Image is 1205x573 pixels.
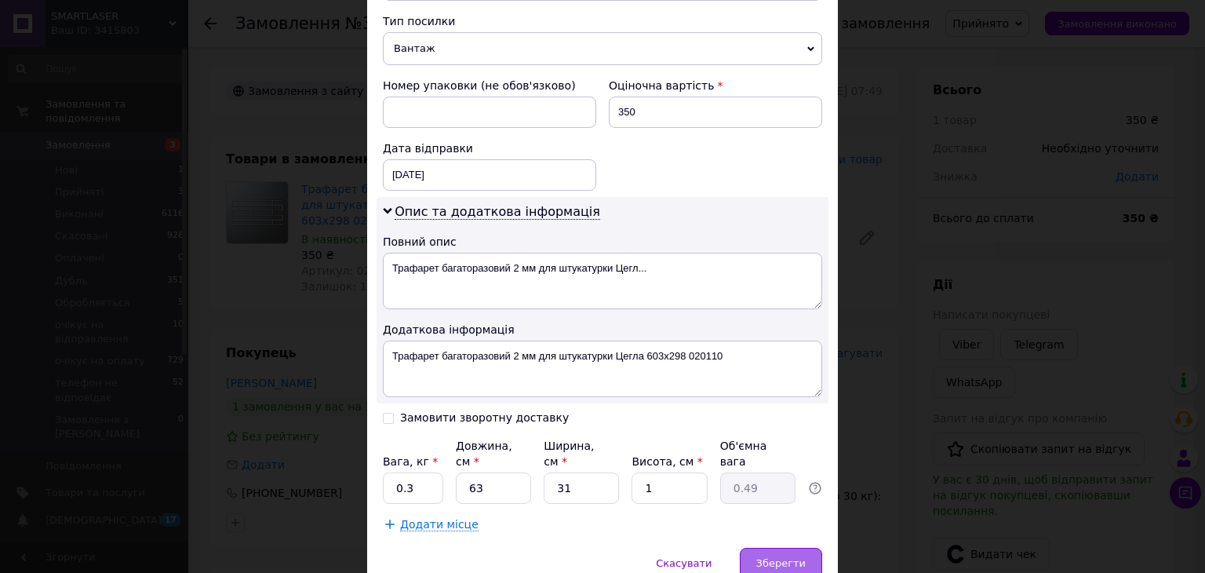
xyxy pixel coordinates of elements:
[400,411,569,425] div: Замовити зворотну доставку
[383,322,822,338] div: Додаткова інформація
[400,518,479,531] span: Додати місце
[756,557,806,569] span: Зберегти
[456,440,512,468] label: Довжина, см
[544,440,594,468] label: Ширина, см
[609,78,822,93] div: Оціночна вартість
[383,78,596,93] div: Номер упаковки (не обов'язково)
[383,234,822,250] div: Повний опис
[383,341,822,397] textarea: Трафарет багаторазовий 2 мм для штукатурки Цегла 603х298 020110
[383,32,822,65] span: Вантаж
[632,455,702,468] label: Висота, см
[383,455,438,468] label: Вага, кг
[383,253,822,309] textarea: Трафарет багаторазовий 2 мм для штукатурки Цегл...
[395,204,600,220] span: Опис та додаткова інформація
[383,141,596,156] div: Дата відправки
[383,15,455,27] span: Тип посилки
[720,438,795,469] div: Об'ємна вага
[656,557,712,569] span: Скасувати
